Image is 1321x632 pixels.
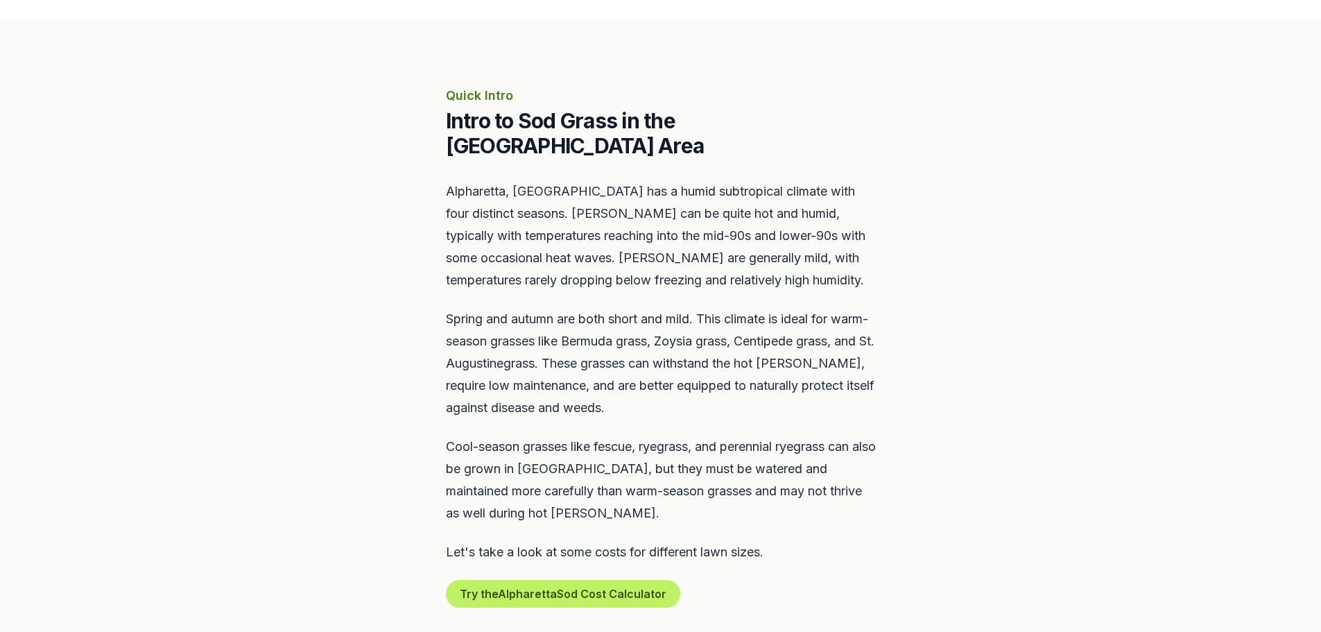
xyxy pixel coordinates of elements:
[446,308,876,419] p: Spring and autumn are both short and mild. This climate is ideal for warm-season grasses like Ber...
[446,541,876,563] p: Let's take a look at some costs for different lawn sizes.
[446,436,876,524] p: Cool-season grasses like fescue, ryegrass, and perennial ryegrass can also be grown in [GEOGRAPHI...
[446,580,680,608] button: Try theAlpharettaSod Cost Calculator
[446,86,876,105] p: Quick Intro
[446,180,876,291] p: Alpharetta, [GEOGRAPHIC_DATA] has a humid subtropical climate with four distinct seasons. [PERSON...
[446,108,876,158] h2: Intro to Sod Grass in the [GEOGRAPHIC_DATA] Area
